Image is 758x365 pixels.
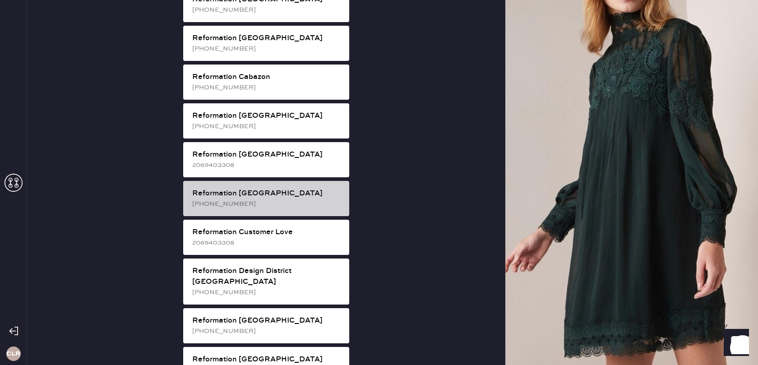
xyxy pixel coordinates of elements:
[29,71,727,82] div: Order # 83216
[192,44,342,54] div: [PHONE_NUMBER]
[192,111,342,121] div: Reformation [GEOGRAPHIC_DATA]
[192,199,342,209] div: [PHONE_NUMBER]
[29,60,727,71] div: Packing slip
[192,287,342,297] div: [PHONE_NUMBER]
[293,331,553,343] td: [PERSON_NAME]
[192,315,342,326] div: Reformation [GEOGRAPHIC_DATA]
[192,326,342,336] div: [PHONE_NUMBER]
[29,319,129,331] th: ID
[192,160,342,170] div: 2069403308
[715,324,754,363] iframe: Front Chat
[192,188,342,199] div: Reformation [GEOGRAPHIC_DATA]
[552,331,727,343] td: 1
[6,351,20,357] h3: CLR
[83,152,693,164] th: Description
[192,227,342,238] div: Reformation Customer Love
[83,164,693,176] td: Jeans - Reformation - [PERSON_NAME] High Rise Wide Leg Cropped Jeans - Size: 24
[192,72,342,83] div: Reformation Cabazon
[192,121,342,131] div: [PHONE_NUMBER]
[29,280,727,291] div: Reformation Customer Love
[29,304,727,315] div: Orders In Shipment :
[365,11,392,38] img: logo
[192,83,342,92] div: [PHONE_NUMBER]
[29,331,129,343] td: 83216
[192,238,342,248] div: 2069403308
[29,96,727,106] div: Customer information
[293,319,553,331] th: Customer
[552,319,727,331] th: # Garments
[192,266,342,287] div: Reformation Design District [GEOGRAPHIC_DATA]
[693,152,727,164] th: QTY
[192,5,342,15] div: [PHONE_NUMBER]
[192,354,342,365] div: Reformation [GEOGRAPHIC_DATA]
[129,319,293,331] th: Order Date
[29,258,727,269] div: Shipment Summary
[345,178,411,185] img: Logo
[365,208,392,236] img: logo
[29,269,727,280] div: Shipment #108266
[345,354,411,361] img: logo
[129,331,293,343] td: [DATE]
[693,164,727,176] td: 1
[29,152,83,164] th: ID
[29,106,727,139] div: # 89339 [PERSON_NAME] [PERSON_NAME] [EMAIL_ADDRESS][DOMAIN_NAME]
[29,164,83,176] td: 996269
[192,33,342,44] div: Reformation [GEOGRAPHIC_DATA]
[192,149,342,160] div: Reformation [GEOGRAPHIC_DATA]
